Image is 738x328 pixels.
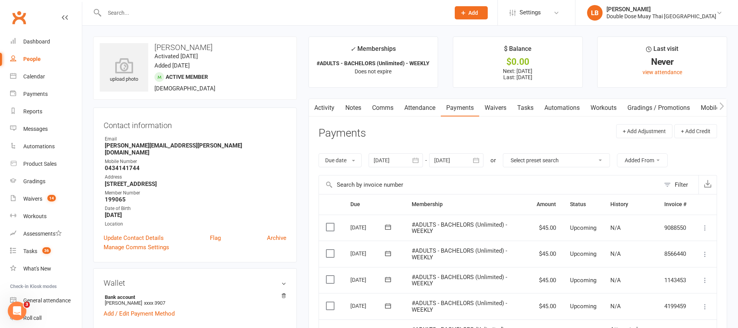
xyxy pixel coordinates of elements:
[460,68,575,80] p: Next: [DATE] Last: [DATE]
[154,53,198,60] time: Activated [DATE]
[657,293,693,319] td: 4199459
[10,260,82,278] a: What's New
[319,153,362,167] button: Due date
[610,303,621,310] span: N/A
[460,58,575,66] div: $0.00
[350,300,386,312] div: [DATE]
[23,73,45,80] div: Calendar
[10,138,82,155] a: Automations
[490,156,496,165] div: or
[350,45,355,53] i: ✓
[399,99,441,117] a: Attendance
[10,155,82,173] a: Product Sales
[610,224,621,231] span: N/A
[603,194,657,214] th: History
[643,69,682,75] a: view attendance
[570,224,596,231] span: Upcoming
[105,220,286,228] div: Location
[529,267,563,293] td: $45.00
[10,309,82,327] a: Roll call
[104,293,286,307] li: [PERSON_NAME]
[622,99,695,117] a: Gradings / Promotions
[23,161,57,167] div: Product Sales
[154,85,215,92] span: [DEMOGRAPHIC_DATA]
[317,60,430,66] strong: #ADULTS - BACHELORS (Unlimited) - WEEKLY
[606,6,716,13] div: [PERSON_NAME]
[657,241,693,267] td: 8566440
[23,315,42,321] div: Roll call
[504,44,532,58] div: $ Balance
[695,99,737,117] a: Mobile App
[529,215,563,241] td: $45.00
[10,50,82,68] a: People
[23,297,71,304] div: General attendance
[479,99,512,117] a: Waivers
[105,205,286,212] div: Date of Birth
[350,44,396,58] div: Memberships
[23,196,42,202] div: Waivers
[10,225,82,243] a: Assessments
[468,10,478,16] span: Add
[563,194,603,214] th: Status
[42,247,51,254] span: 36
[23,38,50,45] div: Dashboard
[23,56,41,62] div: People
[104,309,175,318] a: Add / Edit Payment Method
[23,231,62,237] div: Assessments
[100,43,290,52] h3: [PERSON_NAME]
[105,142,286,156] strong: [PERSON_NAME][EMAIL_ADDRESS][PERSON_NAME][DOMAIN_NAME]
[616,124,672,138] button: + Add Adjustment
[105,174,286,181] div: Address
[47,195,56,201] span: 14
[606,13,716,20] div: Double Dose Muay Thai [GEOGRAPHIC_DATA]
[350,221,386,233] div: [DATE]
[10,173,82,190] a: Gradings
[343,194,405,214] th: Due
[23,126,48,132] div: Messages
[610,277,621,284] span: N/A
[660,175,698,194] button: Filter
[102,7,445,18] input: Search...
[24,302,30,308] span: 3
[367,99,399,117] a: Comms
[646,44,678,58] div: Last visit
[587,5,603,21] div: LB
[355,68,392,75] span: Does not expire
[657,194,693,214] th: Invoice #
[104,233,164,243] a: Update Contact Details
[570,250,596,257] span: Upcoming
[104,118,286,130] h3: Contact information
[350,274,386,286] div: [DATE]
[657,215,693,241] td: 9088550
[10,120,82,138] a: Messages
[10,190,82,208] a: Waivers 14
[267,233,286,243] a: Archive
[23,91,48,97] div: Payments
[100,58,148,83] div: upload photo
[23,178,45,184] div: Gradings
[319,175,660,194] input: Search by invoice number
[412,300,507,313] span: #ADULTS - BACHELORS (Unlimited) - WEEKLY
[570,303,596,310] span: Upcoming
[23,143,55,149] div: Automations
[105,189,286,197] div: Member Number
[154,62,190,69] time: Added [DATE]
[605,58,720,66] div: Never
[23,213,47,219] div: Workouts
[675,180,688,189] div: Filter
[340,99,367,117] a: Notes
[610,250,621,257] span: N/A
[105,165,286,172] strong: 0434141744
[319,127,366,139] h3: Payments
[412,221,507,235] span: #ADULTS - BACHELORS (Unlimited) - WEEKLY
[350,247,386,259] div: [DATE]
[455,6,488,19] button: Add
[405,194,529,214] th: Membership
[617,153,668,167] button: Added From
[105,180,286,187] strong: [STREET_ADDRESS]
[10,103,82,120] a: Reports
[104,243,169,252] a: Manage Comms Settings
[23,266,51,272] div: What's New
[10,208,82,225] a: Workouts
[10,33,82,50] a: Dashboard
